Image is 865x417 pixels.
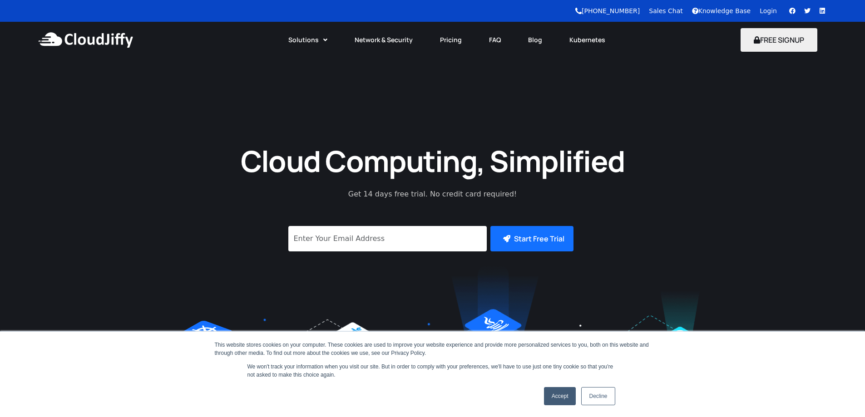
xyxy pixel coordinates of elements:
p: Get 14 days free trial. No credit card required! [308,189,558,200]
div: This website stores cookies on your computer. These cookies are used to improve your website expe... [215,341,651,357]
a: Accept [544,387,576,405]
a: Blog [514,30,556,50]
p: We won't track your information when you visit our site. But in order to comply with your prefere... [247,363,618,379]
a: FAQ [475,30,514,50]
button: Start Free Trial [490,226,573,251]
a: [PHONE_NUMBER] [575,7,640,15]
button: FREE SIGNUP [741,28,817,52]
input: Enter Your Email Address [288,226,487,251]
a: Knowledge Base [692,7,751,15]
a: FREE SIGNUP [741,35,817,45]
a: Kubernetes [556,30,619,50]
a: Pricing [426,30,475,50]
a: Network & Security [341,30,426,50]
a: Decline [581,387,615,405]
a: Login [760,7,777,15]
a: Sales Chat [649,7,682,15]
a: Solutions [275,30,341,50]
h1: Cloud Computing, Simplified [228,142,637,180]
